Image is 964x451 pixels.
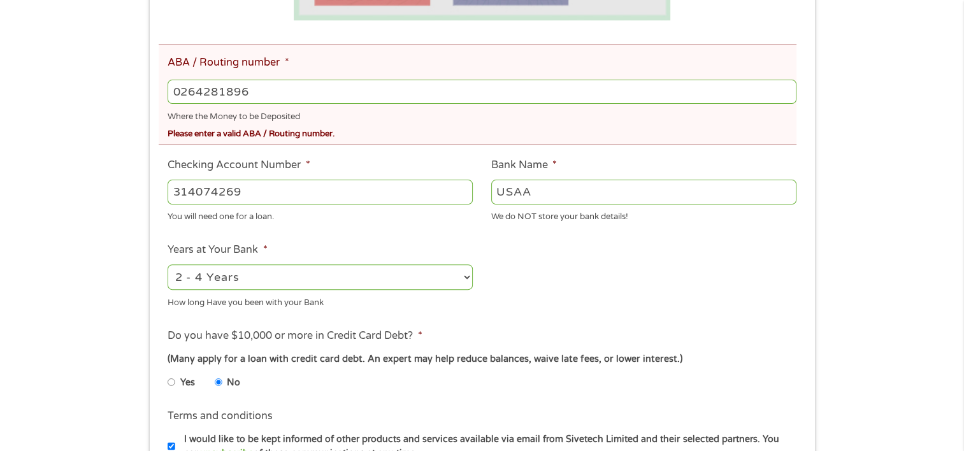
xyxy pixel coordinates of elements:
label: Years at Your Bank [168,243,267,257]
label: Yes [180,376,195,390]
div: Where the Money to be Deposited [168,106,796,124]
input: 345634636 [168,180,473,204]
div: How long Have you been with your Bank [168,292,473,310]
input: 263177916 [168,80,796,104]
div: (Many apply for a loan with credit card debt. An expert may help reduce balances, waive late fees... [168,352,796,366]
label: ABA / Routing number [168,56,289,69]
label: Terms and conditions [168,410,273,423]
div: We do NOT store your bank details! [491,206,796,224]
div: Please enter a valid ABA / Routing number. [168,124,796,141]
label: Do you have $10,000 or more in Credit Card Debt? [168,329,422,343]
div: You will need one for a loan. [168,206,473,224]
label: Bank Name [491,159,557,172]
label: No [227,376,240,390]
label: Checking Account Number [168,159,310,172]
